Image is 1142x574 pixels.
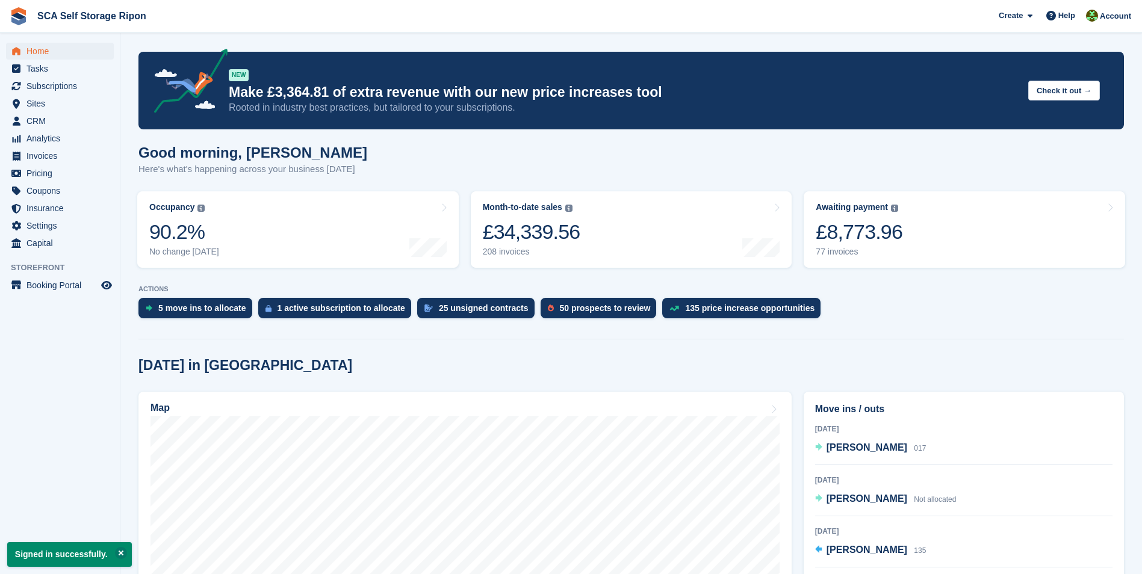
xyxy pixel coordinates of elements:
[471,191,792,268] a: Month-to-date sales £34,339.56 208 invoices
[6,130,114,147] a: menu
[26,277,99,294] span: Booking Portal
[26,43,99,60] span: Home
[26,130,99,147] span: Analytics
[99,278,114,292] a: Preview store
[1086,10,1098,22] img: Kelly Neesham
[26,78,99,94] span: Subscriptions
[229,101,1019,114] p: Rooted in industry best practices, but tailored to your subscriptions.
[914,495,956,504] span: Not allocated
[149,247,219,257] div: No change [DATE]
[815,402,1113,416] h2: Move ins / outs
[891,205,898,212] img: icon-info-grey-7440780725fd019a000dd9b08b2336e03edf1995a4989e88bcd33f0948082b44.svg
[6,200,114,217] a: menu
[804,191,1125,268] a: Awaiting payment £8,773.96 77 invoices
[483,247,580,257] div: 208 invoices
[815,543,926,558] a: [PERSON_NAME] 135
[6,147,114,164] a: menu
[662,298,827,324] a: 135 price increase opportunities
[6,277,114,294] a: menu
[541,298,663,324] a: 50 prospects to review
[669,306,679,311] img: price_increase_opportunities-93ffe204e8149a01c8c9dc8f82e8f89637d9d84a8eef4429ea346261dce0b2c0.svg
[229,69,249,81] div: NEW
[144,49,228,117] img: price-adjustments-announcement-icon-8257ccfd72463d97f412b2fc003d46551f7dbcb40ab6d574587a9cd5c0d94...
[278,303,405,313] div: 1 active subscription to allocate
[6,182,114,199] a: menu
[827,442,907,452] span: [PERSON_NAME]
[827,493,907,504] span: [PERSON_NAME]
[6,95,114,112] a: menu
[6,78,114,94] a: menu
[827,545,907,555] span: [PERSON_NAME]
[565,205,573,212] img: icon-info-grey-7440780725fd019a000dd9b08b2336e03edf1995a4989e88bcd33f0948082b44.svg
[26,235,99,252] span: Capital
[6,113,114,129] a: menu
[439,303,529,313] div: 25 unsigned contracts
[26,165,99,182] span: Pricing
[483,220,580,244] div: £34,339.56
[483,202,562,212] div: Month-to-date sales
[138,144,367,161] h1: Good morning, [PERSON_NAME]
[26,217,99,234] span: Settings
[10,7,28,25] img: stora-icon-8386f47178a22dfd0bd8f6a31ec36ba5ce8667c1dd55bd0f319d3a0aa187defe.svg
[151,403,170,413] h2: Map
[1058,10,1075,22] span: Help
[685,303,815,313] div: 135 price increase opportunities
[417,298,541,324] a: 25 unsigned contracts
[815,526,1113,537] div: [DATE]
[6,60,114,77] a: menu
[999,10,1023,22] span: Create
[548,304,554,312] img: prospect-51fa495bee0391a8d652442698ab0144808aea92771e9ea1ae160a38d050c398.svg
[6,43,114,60] a: menu
[11,262,120,274] span: Storefront
[26,113,99,129] span: CRM
[138,285,1124,293] p: ACTIONS
[26,60,99,77] span: Tasks
[265,304,272,312] img: active_subscription_to_allocate_icon-d502201f5373d7db506a760aba3b589e785aa758c864c3986d89f69b8ff3...
[816,247,902,257] div: 77 invoices
[816,220,902,244] div: £8,773.96
[815,440,926,456] a: [PERSON_NAME] 017
[815,424,1113,434] div: [DATE]
[1028,81,1100,100] button: Check it out →
[158,303,246,313] div: 5 move ins to allocate
[138,162,367,176] p: Here's what's happening across your business [DATE]
[815,475,1113,486] div: [DATE]
[137,191,459,268] a: Occupancy 90.2% No change [DATE]
[146,304,152,312] img: move_ins_to_allocate_icon-fdf77a2bb77ea45bf5b3d319d69a93e2d87916cf1d5bf7949dd705db3b84f3ca.svg
[149,220,219,244] div: 90.2%
[816,202,888,212] div: Awaiting payment
[138,298,258,324] a: 5 move ins to allocate
[815,492,957,507] a: [PERSON_NAME] Not allocated
[26,147,99,164] span: Invoices
[149,202,194,212] div: Occupancy
[424,304,433,312] img: contract_signature_icon-13c848040528278c33f63329250d36e43548de30e8caae1d1a13099fd9432cc5.svg
[914,444,926,452] span: 017
[6,235,114,252] a: menu
[26,182,99,199] span: Coupons
[6,165,114,182] a: menu
[26,95,99,112] span: Sites
[6,217,114,234] a: menu
[914,546,926,555] span: 135
[33,6,151,26] a: SCA Self Storage Ripon
[229,84,1019,101] p: Make £3,364.81 of extra revenue with our new price increases tool
[560,303,651,313] div: 50 prospects to review
[1100,10,1131,22] span: Account
[197,205,205,212] img: icon-info-grey-7440780725fd019a000dd9b08b2336e03edf1995a4989e88bcd33f0948082b44.svg
[26,200,99,217] span: Insurance
[7,542,132,567] p: Signed in successfully.
[138,357,352,374] h2: [DATE] in [GEOGRAPHIC_DATA]
[258,298,417,324] a: 1 active subscription to allocate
